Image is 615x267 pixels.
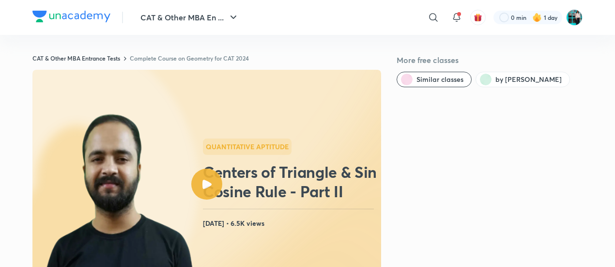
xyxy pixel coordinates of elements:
[566,9,583,26] img: VIDISHA PANDEY
[203,162,377,201] h2: Centers of Triangle & Sin Cosine Rule - Part II
[474,13,482,22] img: avatar
[495,75,562,84] span: by Raman Tiwari
[397,54,583,66] h5: More free classes
[416,75,463,84] span: Similar classes
[32,11,110,25] a: Company Logo
[203,217,377,230] h4: [DATE] • 6.5K views
[135,8,245,27] button: CAT & Other MBA En ...
[32,11,110,22] img: Company Logo
[532,13,542,22] img: streak
[130,54,249,62] a: Complete Course on Geometry for CAT 2024
[470,10,486,25] button: avatar
[32,54,120,62] a: CAT & Other MBA Entrance Tests
[397,72,472,87] button: Similar classes
[476,72,570,87] button: by Raman Tiwari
